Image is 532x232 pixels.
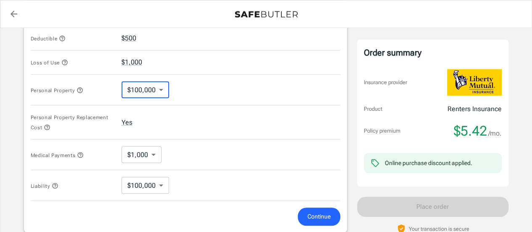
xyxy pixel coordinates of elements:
button: $500 [122,33,136,43]
span: Personal Property Replacement Cost [31,115,109,131]
div: Online purchase discount applied. [385,159,472,167]
div: $1,000 [122,146,161,163]
button: Liability [31,181,59,191]
img: Liberty Mutual [447,69,502,96]
button: Deductible [31,33,66,43]
img: Back to quotes [235,11,298,18]
a: back to quotes [5,5,22,22]
p: Renters Insurance [447,104,502,114]
span: Continue [307,211,331,222]
span: Personal Property [31,88,83,93]
button: Personal Property Replacement Cost [31,112,115,132]
button: Medical Payments [31,150,84,160]
button: Loss of Use [31,57,68,67]
div: $100,000 [122,177,169,194]
span: Loss of Use [31,60,68,66]
p: Policy premium [364,127,400,135]
span: Liability [31,183,59,189]
div: Order summary [364,46,502,59]
div: $100,000 [122,81,169,98]
button: $1,000 [122,57,142,67]
span: Deductible [31,36,66,42]
span: /mo. [488,128,502,139]
span: $5.42 [454,123,487,139]
button: Personal Property [31,85,83,95]
button: Yes [122,117,132,128]
p: Insurance provider [364,78,407,87]
span: Medical Payments [31,152,84,158]
p: Product [364,105,382,113]
button: Continue [298,208,340,226]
